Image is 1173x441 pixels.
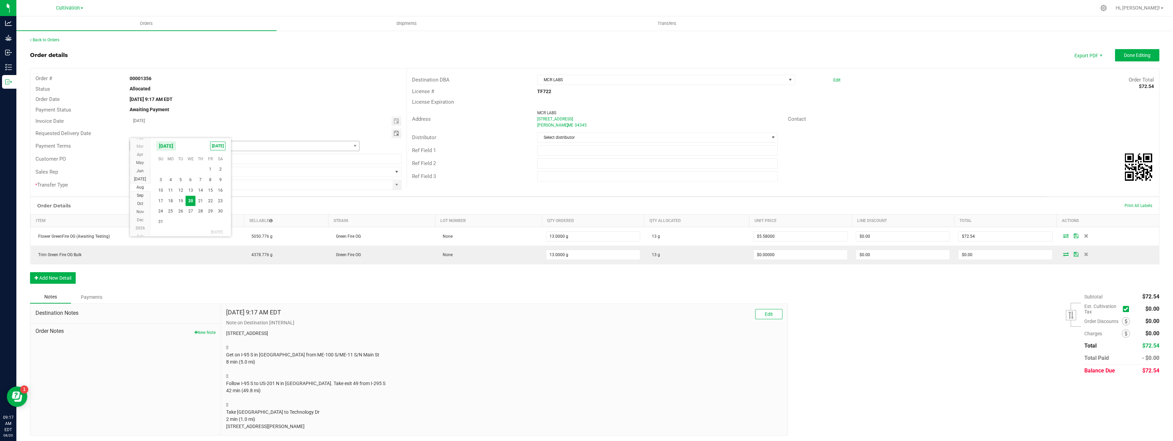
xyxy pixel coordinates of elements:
input: 0 [856,232,950,241]
span: Payment Status [35,107,71,113]
span: [DATE] [156,141,176,151]
li: Export PDF [1067,49,1108,61]
span: 2 [216,164,225,175]
span: $0.00 [1145,330,1159,337]
span: 19 [176,196,186,206]
th: Fr [205,154,215,164]
td: Sunday, August 10, 2025 [156,185,166,196]
span: 6 [186,175,195,185]
span: Sales Rep [35,169,58,175]
span: 23 [216,196,225,206]
span: 1 [205,164,215,175]
td: Sunday, August 3, 2025 [156,175,166,185]
a: Orders [16,16,277,31]
span: Contact [788,116,806,122]
inline-svg: Inbound [5,49,12,56]
td: Friday, August 29, 2025 [205,206,215,217]
span: Hi, [PERSON_NAME]! [1116,5,1160,11]
td: Monday, August 4, 2025 [166,175,176,185]
iframe: Resource center unread badge [20,385,28,394]
span: 22 [205,196,215,206]
span: Ref Field 3 [412,173,436,179]
td: Wednesday, August 13, 2025 [186,185,195,196]
span: Delete Order Detail [1081,252,1091,256]
th: [DATE] [156,227,225,237]
span: Payment Terms [35,143,71,149]
span: $0.00 [1145,318,1159,324]
div: Manage settings [1099,5,1108,11]
td: Saturday, August 2, 2025 [216,164,225,175]
p: 08/20 [3,433,13,438]
iframe: Resource center [7,386,27,407]
span: Toggle calendar [392,129,401,138]
strong: TF722 [537,89,551,94]
span: 04345 [575,123,587,128]
input: 0 [546,232,640,241]
td: Wednesday, August 27, 2025 [186,206,195,217]
span: 9 [216,175,225,185]
p: 09:17 AM EDT [3,414,13,433]
h4: [DATE] 9:17 AM EDT [226,309,281,316]
button: New Note [194,329,216,336]
span: [STREET_ADDRESS] [537,117,573,121]
span: Est. Cultivation Tax [1084,304,1120,314]
span: Total [1084,342,1097,349]
input: 0 [958,250,1052,260]
span: 15 [205,185,215,196]
span: Done Editing [1124,53,1150,58]
th: Item [31,215,244,227]
span: Invoice Date [35,118,64,124]
strong: Awaiting Payment [130,107,169,112]
span: [PERSON_NAME] [537,123,568,128]
span: 5050.776 g [248,234,273,239]
span: - $0.00 [1142,355,1159,361]
th: Qty Ordered [542,215,644,227]
input: 0 [856,250,950,260]
td: Sunday, August 24, 2025 [156,206,166,217]
inline-svg: Outbound [5,78,12,85]
span: Save Order Detail [1071,234,1081,238]
td: Thursday, August 7, 2025 [195,175,205,185]
input: 0 [958,232,1052,241]
span: Ref Field 1 [412,147,436,153]
td: Tuesday, August 19, 2025 [176,196,186,206]
span: Trim Green Fire OG Bulk [35,252,82,257]
td: Tuesday, August 5, 2025 [176,175,186,185]
span: Transfer Type [35,182,68,188]
td: Tuesday, August 26, 2025 [176,206,186,217]
span: Address [412,116,431,122]
td: Friday, August 8, 2025 [205,175,215,185]
span: Requested Delivery Date [35,130,91,136]
span: Save Order Detail [1071,252,1081,256]
span: License # [412,88,434,94]
div: Order details [30,51,68,59]
span: 8 [205,175,215,185]
span: 17 [156,196,166,206]
span: 27 [186,206,195,217]
span: 11 [166,185,176,196]
qrcode: 00001356 [1125,153,1152,181]
span: Calculate cultivation tax [1123,305,1132,314]
span: Orders [131,20,162,27]
td: Sunday, August 17, 2025 [156,196,166,206]
th: Mo [166,154,176,164]
a: Back to Orders [30,38,59,42]
td: Saturday, August 30, 2025 [216,206,225,217]
span: Feb [137,234,144,239]
span: ME [568,123,573,128]
span: $72.54 [1142,293,1159,300]
span: Nov [136,209,144,214]
th: Actions [1057,215,1159,227]
span: Total Paid [1084,355,1109,361]
span: Dec [137,218,144,222]
span: 26 [176,206,186,217]
td: Thursday, August 21, 2025 [195,196,205,206]
td: Sunday, August 31, 2025 [156,217,166,227]
span: Edit [765,311,773,317]
span: 24 [156,206,166,217]
span: 12 [176,185,186,196]
span: 25 [166,206,176,217]
th: Th [195,154,205,164]
td: Thursday, August 14, 2025 [195,185,205,196]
